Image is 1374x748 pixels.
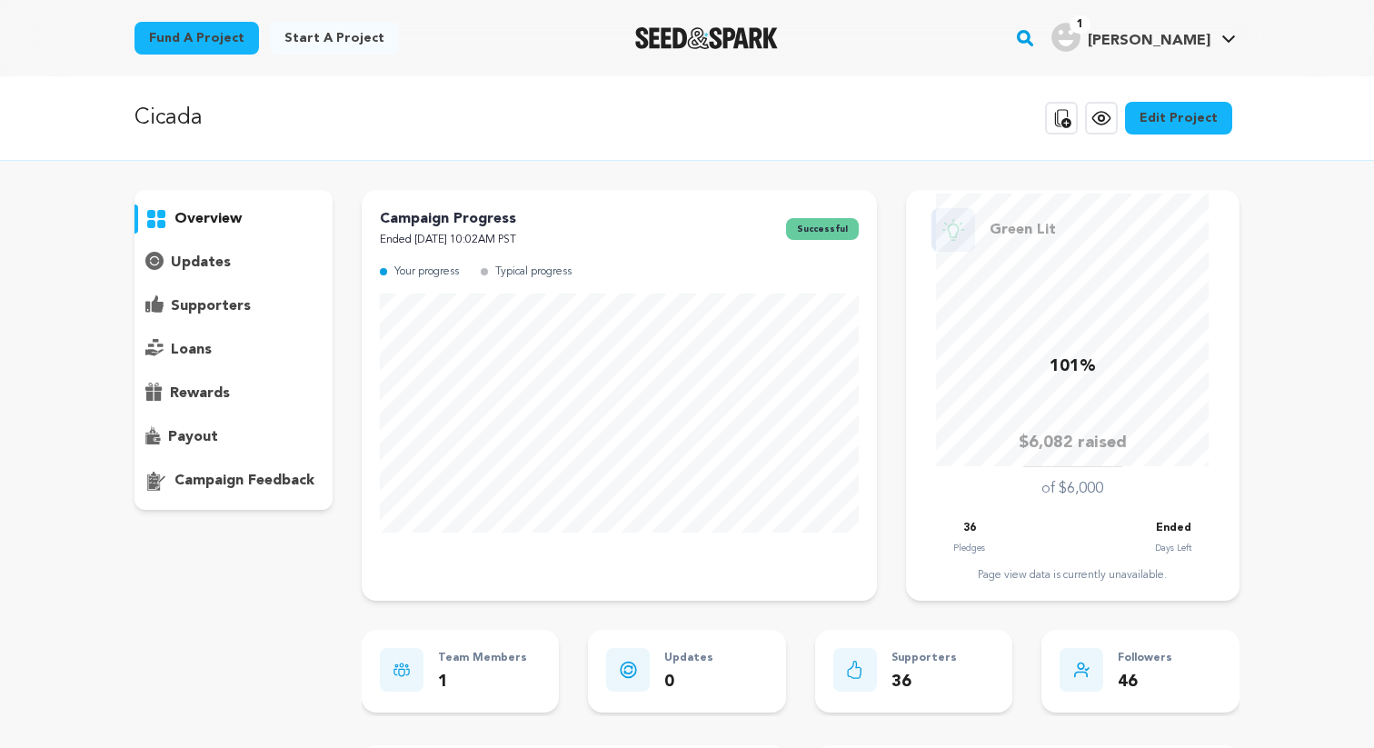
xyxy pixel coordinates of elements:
[1051,23,1210,52] div: Dave P.'s Profile
[134,292,333,321] button: supporters
[1070,15,1090,34] span: 1
[635,27,778,49] img: Seed&Spark Logo Dark Mode
[134,248,333,277] button: updates
[171,339,212,361] p: loans
[171,252,231,274] p: updates
[953,539,985,557] p: Pledges
[1041,478,1103,500] p: of $6,000
[174,208,242,230] p: overview
[134,466,333,495] button: campaign feedback
[394,262,459,283] p: Your progress
[1088,34,1210,48] span: [PERSON_NAME]
[134,423,333,452] button: payout
[134,335,333,364] button: loans
[786,218,859,240] span: successful
[924,568,1221,583] div: Page view data is currently unavailable.
[891,669,957,695] p: 36
[664,648,713,669] p: Updates
[170,383,230,404] p: rewards
[134,22,259,55] a: Fund a project
[1118,648,1172,669] p: Followers
[134,379,333,408] button: rewards
[1156,518,1191,539] p: Ended
[1125,102,1232,135] a: Edit Project
[380,208,516,230] p: Campaign Progress
[438,669,527,695] p: 1
[1048,19,1240,57] span: Dave P.'s Profile
[495,262,572,283] p: Typical progress
[963,518,976,539] p: 36
[664,669,713,695] p: 0
[134,102,203,135] p: Cicada
[1118,669,1172,695] p: 46
[134,204,333,234] button: overview
[1048,19,1240,52] a: Dave P.'s Profile
[891,648,957,669] p: Supporters
[1155,539,1191,557] p: Days Left
[171,295,251,317] p: supporters
[270,22,399,55] a: Start a project
[1051,23,1080,52] img: user.png
[635,27,778,49] a: Seed&Spark Homepage
[380,230,516,251] p: Ended [DATE] 10:02AM PST
[1050,354,1096,380] p: 101%
[174,470,314,492] p: campaign feedback
[438,648,527,669] p: Team Members
[168,426,218,448] p: payout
